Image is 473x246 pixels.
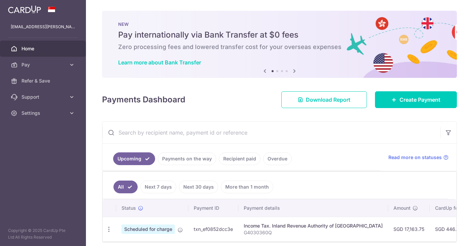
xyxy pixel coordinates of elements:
[238,199,388,217] th: Payment details
[375,91,457,108] a: Create Payment
[221,181,273,193] a: More than 1 month
[179,181,218,193] a: Next 30 days
[306,96,350,104] span: Download Report
[122,225,175,234] span: Scheduled for charge
[244,223,383,229] div: Income Tax. Inland Revenue Authority of [GEOGRAPHIC_DATA]
[8,5,41,13] img: CardUp
[244,229,383,236] p: G4030360Q
[188,199,238,217] th: Payment ID
[118,21,441,27] p: NEW
[113,181,138,193] a: All
[102,94,185,106] h4: Payments Dashboard
[263,152,292,165] a: Overdue
[102,11,457,78] img: Bank transfer banner
[158,152,216,165] a: Payments on the way
[118,30,441,40] h5: Pay internationally via Bank Transfer at $0 fees
[21,78,66,84] span: Refer & Save
[388,154,442,161] span: Read more on statuses
[21,94,66,100] span: Support
[388,154,448,161] a: Read more on statuses
[281,91,367,108] a: Download Report
[21,61,66,68] span: Pay
[122,205,136,211] span: Status
[388,217,430,241] td: SGD 17,163.75
[435,205,461,211] span: CardUp fee
[11,23,75,30] p: [EMAIL_ADDRESS][PERSON_NAME][DOMAIN_NAME]
[219,152,261,165] a: Recipient paid
[140,181,176,193] a: Next 7 days
[113,152,155,165] a: Upcoming
[188,217,238,241] td: txn_ef0852dcc3e
[21,45,66,52] span: Home
[21,110,66,116] span: Settings
[118,43,441,51] h6: Zero processing fees and lowered transfer cost for your overseas expenses
[102,122,440,143] input: Search by recipient name, payment id or reference
[399,96,440,104] span: Create Payment
[393,205,411,211] span: Amount
[118,59,201,66] a: Learn more about Bank Transfer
